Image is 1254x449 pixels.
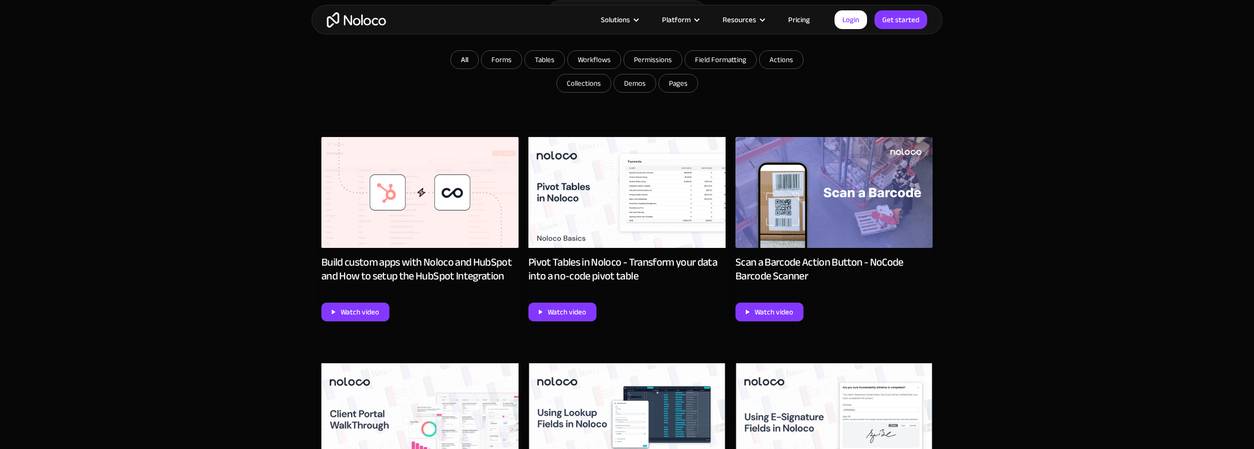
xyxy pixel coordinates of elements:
[874,10,927,29] a: Get started
[835,10,867,29] a: Login
[735,132,933,321] a: Scan a Barcode Action Button - NoCode Barcode ScannerWatch video
[341,306,379,318] div: Watch video
[735,255,933,283] div: Scan a Barcode Action Button - NoCode Barcode Scanner
[321,132,519,321] a: Build custom apps with Noloco and HubSpot and How to setup the HubSpot IntegrationWatch video
[528,132,726,321] a: Pivot Tables in Noloco - Transform your data into a no-code pivot tableWatch video
[755,306,793,318] div: Watch video
[650,13,710,26] div: Platform
[776,13,822,26] a: Pricing
[601,13,630,26] div: Solutions
[321,255,519,283] div: Build custom apps with Noloco and HubSpot and How to setup the HubSpot Integration
[548,306,586,318] div: Watch video
[451,50,479,69] a: All
[430,0,824,95] form: Email Form
[723,13,756,26] div: Resources
[710,13,776,26] div: Resources
[662,13,691,26] div: Platform
[589,13,650,26] div: Solutions
[528,255,726,283] div: Pivot Tables in Noloco - Transform your data into a no-code pivot table
[327,12,386,28] a: home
